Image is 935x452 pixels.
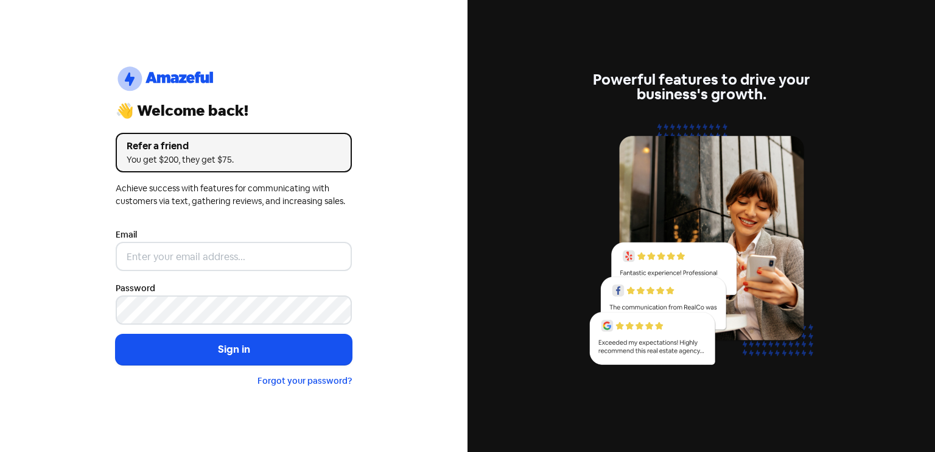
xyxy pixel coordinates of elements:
[116,282,155,295] label: Password
[257,375,352,386] a: Forgot your password?
[116,334,352,365] button: Sign in
[116,182,352,208] div: Achieve success with features for communicating with customers via text, gathering reviews, and i...
[583,116,819,379] img: reviews
[116,242,352,271] input: Enter your email address...
[116,104,352,118] div: 👋 Welcome back!
[116,228,137,241] label: Email
[127,139,341,154] div: Refer a friend
[127,154,341,166] div: You get $200, they get $75.
[583,72,819,102] div: Powerful features to drive your business's growth.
